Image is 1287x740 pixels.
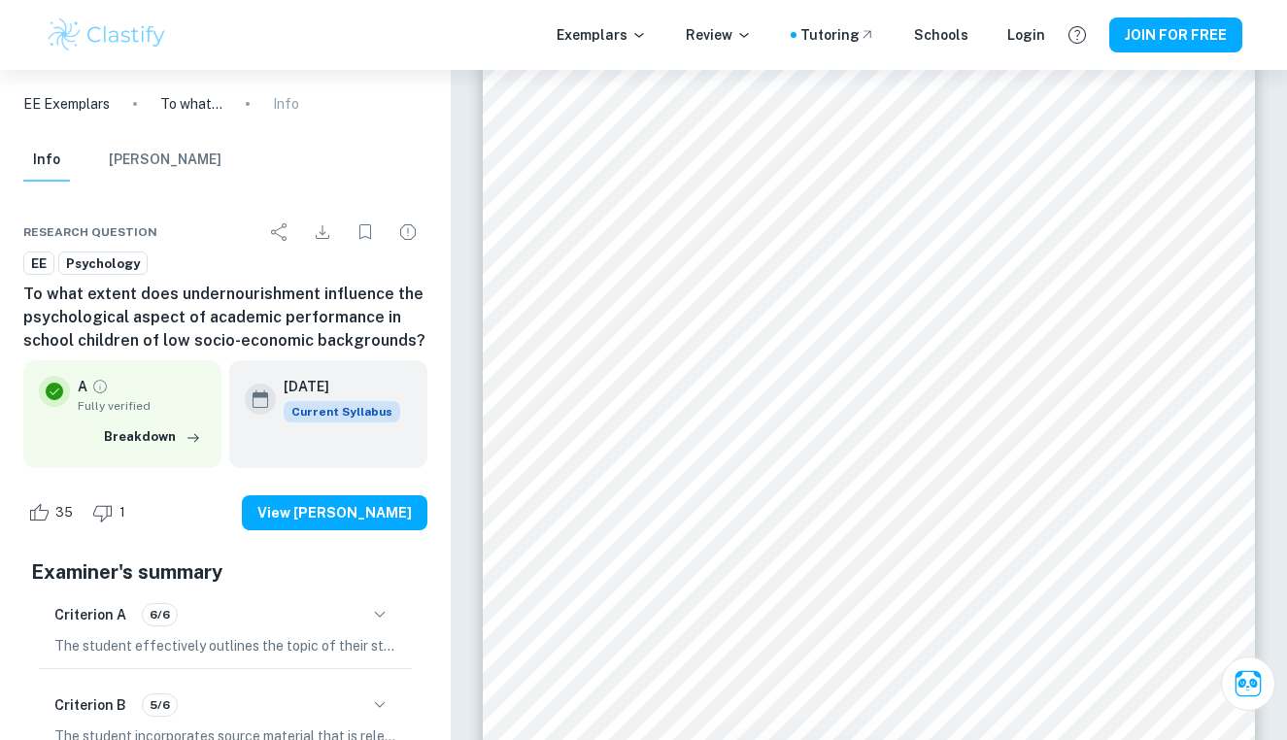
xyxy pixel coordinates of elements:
span: EE [24,254,53,274]
span: Research question [23,223,157,241]
span: Psychology [59,254,147,274]
div: This exemplar is based on the current syllabus. Feel free to refer to it for inspiration/ideas wh... [284,401,400,422]
div: Dislike [87,497,136,528]
button: [PERSON_NAME] [109,139,221,182]
a: Schools [914,24,968,46]
p: The student effectively outlines the topic of their study at the beginning of the essay, clearly ... [54,635,396,656]
h6: Criterion B [54,694,126,716]
p: A [78,376,87,397]
span: 5/6 [143,696,177,714]
span: Current Syllabus [284,401,400,422]
a: EE [23,252,54,276]
img: Clastify logo [46,16,169,54]
h5: Examiner's summary [31,557,420,587]
a: Tutoring [800,24,875,46]
div: Report issue [389,213,427,252]
a: Grade fully verified [91,378,109,395]
button: JOIN FOR FREE [1109,17,1242,52]
span: 6/6 [143,606,177,623]
h6: Criterion A [54,604,126,625]
span: 1 [109,503,136,522]
p: Info [273,93,299,115]
span: 35 [45,503,84,522]
div: Bookmark [346,213,385,252]
div: Download [303,213,342,252]
button: Breakdown [99,422,206,452]
div: Share [260,213,299,252]
span: Fully verified [78,397,206,415]
h6: [DATE] [284,376,385,397]
button: Info [23,139,70,182]
button: Ask Clai [1221,656,1275,711]
a: Login [1007,24,1045,46]
div: Like [23,497,84,528]
p: Exemplars [557,24,647,46]
h6: To what extent does undernourishment influence the psychological aspect of academic performance i... [23,283,427,353]
button: View [PERSON_NAME] [242,495,427,530]
p: To what extent does undernourishment influence the psychological aspect of academic performance i... [160,93,222,115]
a: Psychology [58,252,148,276]
button: Help and Feedback [1061,18,1094,51]
a: EE Exemplars [23,93,110,115]
p: Review [686,24,752,46]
